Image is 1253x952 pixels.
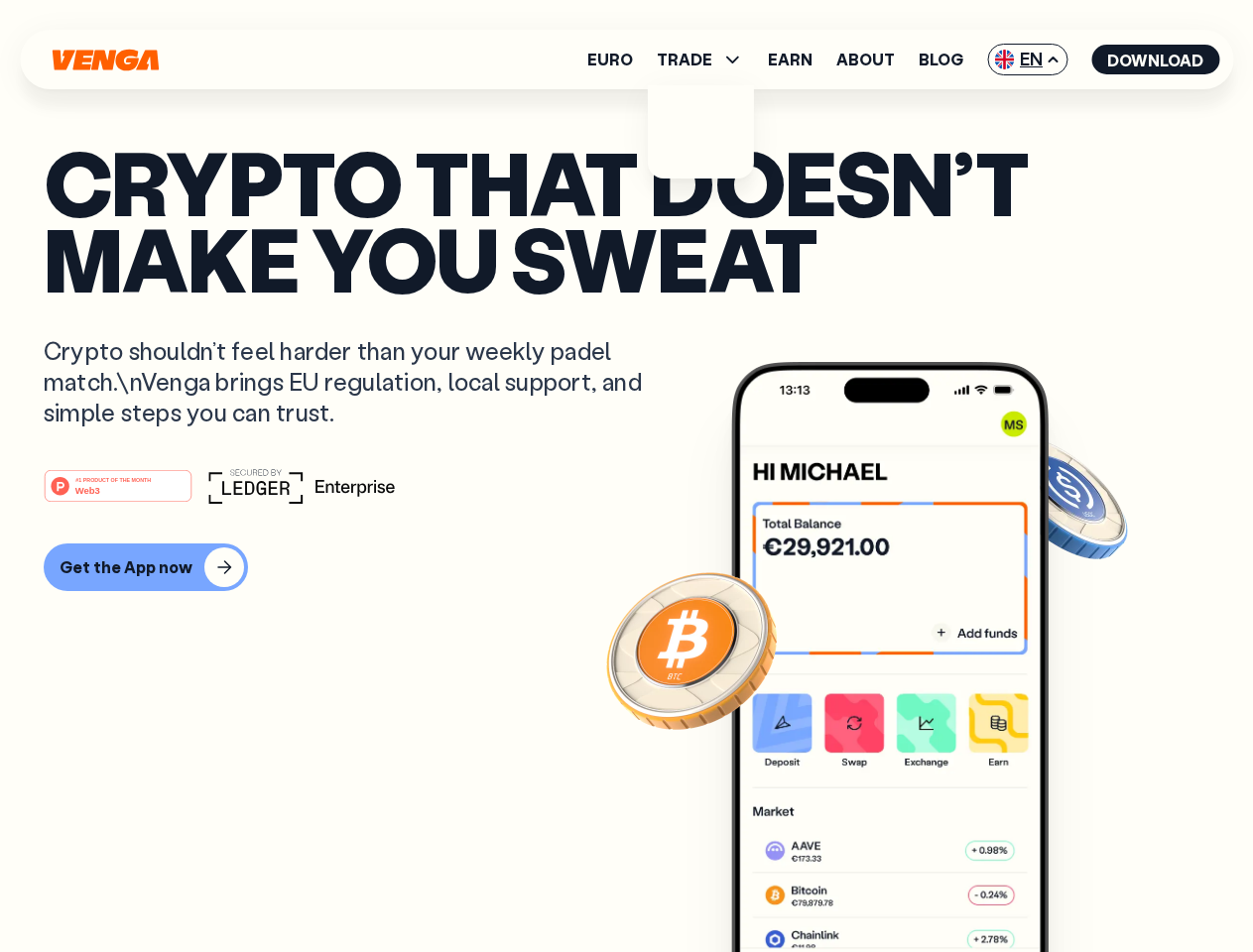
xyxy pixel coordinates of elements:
svg: Home [50,49,161,71]
tspan: #1 PRODUCT OF THE MONTH [75,476,151,482]
span: TRADE [657,48,744,71]
tspan: Web3 [75,484,100,495]
a: Get the App now [44,543,1209,591]
a: Earn [768,52,813,67]
a: Blog [919,52,963,67]
a: Euro [587,52,633,67]
p: Crypto shouldn’t feel harder than your weekly padel match.\nVenga brings EU regulation, local sup... [44,335,671,428]
button: Get the App now [44,543,248,591]
img: flag-uk [994,50,1014,69]
button: Download [1091,45,1219,74]
a: #1 PRODUCT OF THE MONTHWeb3 [44,481,192,507]
p: Crypto that doesn’t make you sweat [44,144,1209,296]
img: USDC coin [989,426,1132,569]
div: Get the App now [60,557,192,577]
span: TRADE [657,52,712,67]
img: Bitcoin [602,560,781,739]
span: EN [987,44,1067,75]
a: About [836,52,895,67]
